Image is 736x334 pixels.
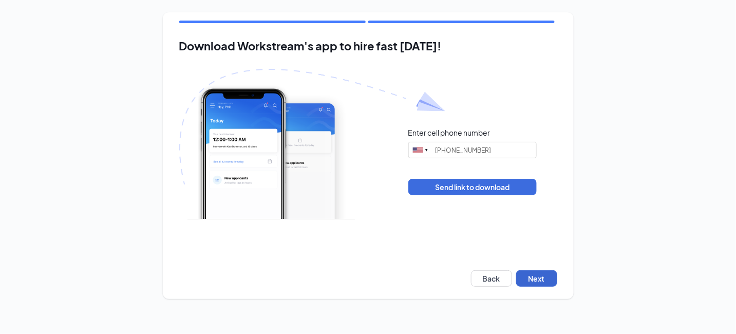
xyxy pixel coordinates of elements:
div: United States: +1 [409,142,432,158]
button: Send link to download [408,179,537,195]
img: Download Workstream's app with paper plane [179,69,445,219]
button: Back [471,270,512,287]
div: Enter cell phone number [408,127,490,138]
input: (201) 555-0123 [408,142,537,158]
h2: Download Workstream's app to hire fast [DATE]! [179,40,557,52]
button: Next [516,270,557,287]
